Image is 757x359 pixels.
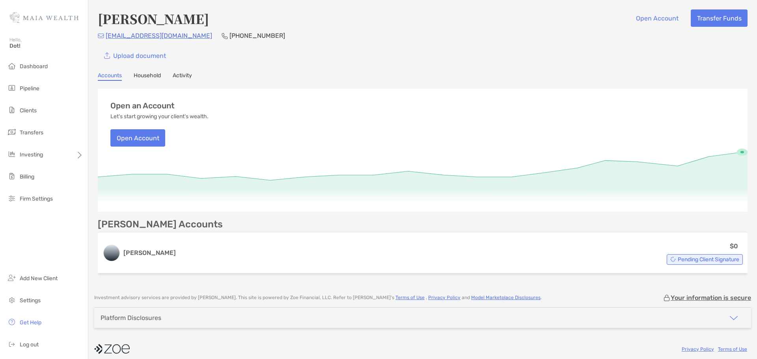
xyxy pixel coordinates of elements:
[94,295,542,301] p: Investment advisory services are provided by [PERSON_NAME] . This site is powered by Zoe Financia...
[630,9,684,27] button: Open Account
[20,107,37,114] span: Clients
[7,295,17,305] img: settings icon
[98,219,223,229] p: [PERSON_NAME] Accounts
[20,129,43,136] span: Transfers
[20,297,41,304] span: Settings
[9,3,78,32] img: Zoe Logo
[20,63,48,70] span: Dashboard
[7,105,17,115] img: clients icon
[20,151,43,158] span: Investing
[678,257,739,262] span: Pending Client Signature
[20,275,58,282] span: Add New Client
[110,129,165,147] button: Open Account
[7,83,17,93] img: pipeline icon
[94,340,130,358] img: company logo
[7,127,17,137] img: transfers icon
[98,47,172,64] a: Upload document
[104,52,110,59] img: button icon
[20,173,34,180] span: Billing
[98,72,122,81] a: Accounts
[7,339,17,349] img: logout icon
[7,273,17,283] img: add_new_client icon
[123,248,176,258] h3: [PERSON_NAME]
[682,346,714,352] a: Privacy Policy
[471,295,541,300] a: Model Marketplace Disclosures
[729,313,738,323] img: icon arrow
[7,149,17,159] img: investing icon
[134,72,161,81] a: Household
[9,43,83,49] span: Dot!
[7,171,17,181] img: billing icon
[7,317,17,327] img: get-help icon
[20,195,53,202] span: Firm Settings
[20,319,41,326] span: Get Help
[110,101,175,110] h3: Open an Account
[670,257,676,262] img: Account Status icon
[98,9,209,28] h4: [PERSON_NAME]
[173,72,192,81] a: Activity
[106,31,212,41] p: [EMAIL_ADDRESS][DOMAIN_NAME]
[671,294,751,301] p: Your information is secure
[7,61,17,71] img: dashboard icon
[20,85,39,92] span: Pipeline
[20,341,39,348] span: Log out
[691,9,748,27] button: Transfer Funds
[7,193,17,203] img: firm-settings icon
[395,295,425,300] a: Terms of Use
[98,33,104,38] img: Email Icon
[222,33,228,39] img: Phone Icon
[110,113,209,120] p: Let's start growing your client's wealth.
[718,346,747,352] a: Terms of Use
[730,241,738,251] p: $0
[428,295,461,300] a: Privacy Policy
[229,31,285,41] p: [PHONE_NUMBER]
[101,314,161,322] div: Platform Disclosures
[104,245,119,261] img: logo account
